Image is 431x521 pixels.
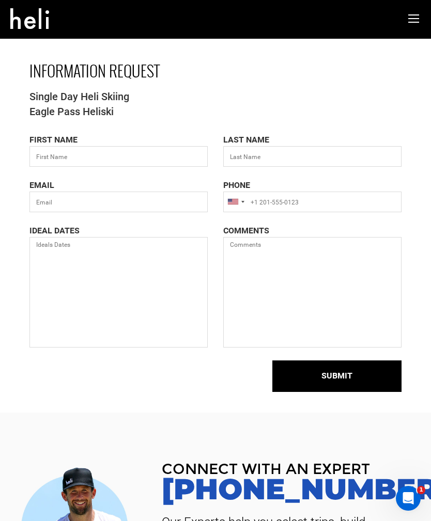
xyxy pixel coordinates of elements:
a: [PHONE_NUMBER] [154,475,415,503]
span: CONNECT WITH AN EXPERT [154,464,415,475]
span: Single Day Heli Skiing [29,89,402,104]
iframe: Intercom live chat [396,486,421,511]
span: Eagle Pass Heliski [29,104,402,119]
label: COMMENTS [223,225,269,237]
label: IDEAL DATES [29,225,80,237]
h1: INFORMATION REQUEST [29,62,402,79]
button: SUBMIT [272,360,402,392]
input: First Name [29,146,208,167]
div: United States: +1 [224,192,248,212]
label: FIRST NAME [29,134,78,146]
input: +1 201-555-0123 [223,192,402,212]
span: 1 [417,486,425,494]
input: Last Name [223,146,402,167]
label: PHONE [223,180,250,192]
label: LAST NAME [223,134,269,146]
input: Email [29,192,208,212]
label: EMAIL [29,180,54,192]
